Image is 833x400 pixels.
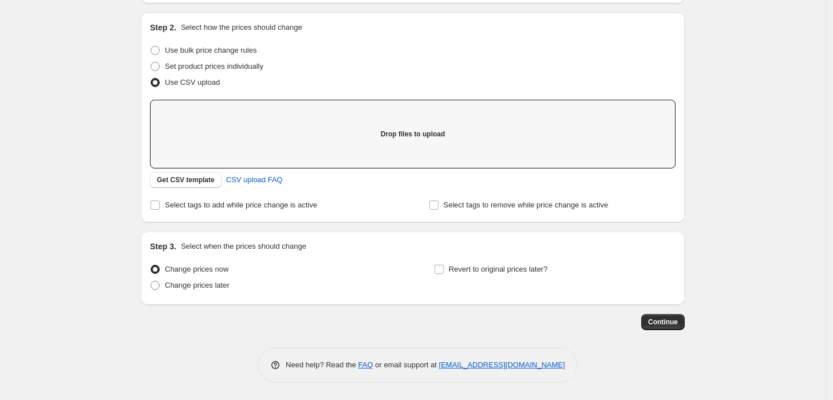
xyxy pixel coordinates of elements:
span: Select tags to remove while price change is active [444,201,609,209]
p: Select how the prices should change [181,22,302,33]
a: [EMAIL_ADDRESS][DOMAIN_NAME] [439,360,565,369]
button: Continue [641,314,685,330]
span: Change prices now [165,265,228,273]
a: FAQ [358,360,373,369]
button: Get CSV template [150,172,222,188]
span: CSV upload FAQ [226,174,283,186]
h2: Step 3. [150,241,176,252]
span: or email support at [373,360,439,369]
a: CSV upload FAQ [219,171,290,189]
span: Select tags to add while price change is active [165,201,317,209]
span: Use CSV upload [165,78,220,87]
span: Set product prices individually [165,62,263,70]
span: Change prices later [165,281,230,289]
span: Add files [398,130,428,139]
p: Select when the prices should change [181,241,306,252]
span: Get CSV template [157,175,215,185]
h2: Step 2. [150,22,176,33]
span: Revert to original prices later? [449,265,548,273]
button: Add files [392,126,435,142]
span: Use bulk price change rules [165,46,256,54]
span: Need help? Read the [286,360,358,369]
span: Continue [648,317,678,327]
